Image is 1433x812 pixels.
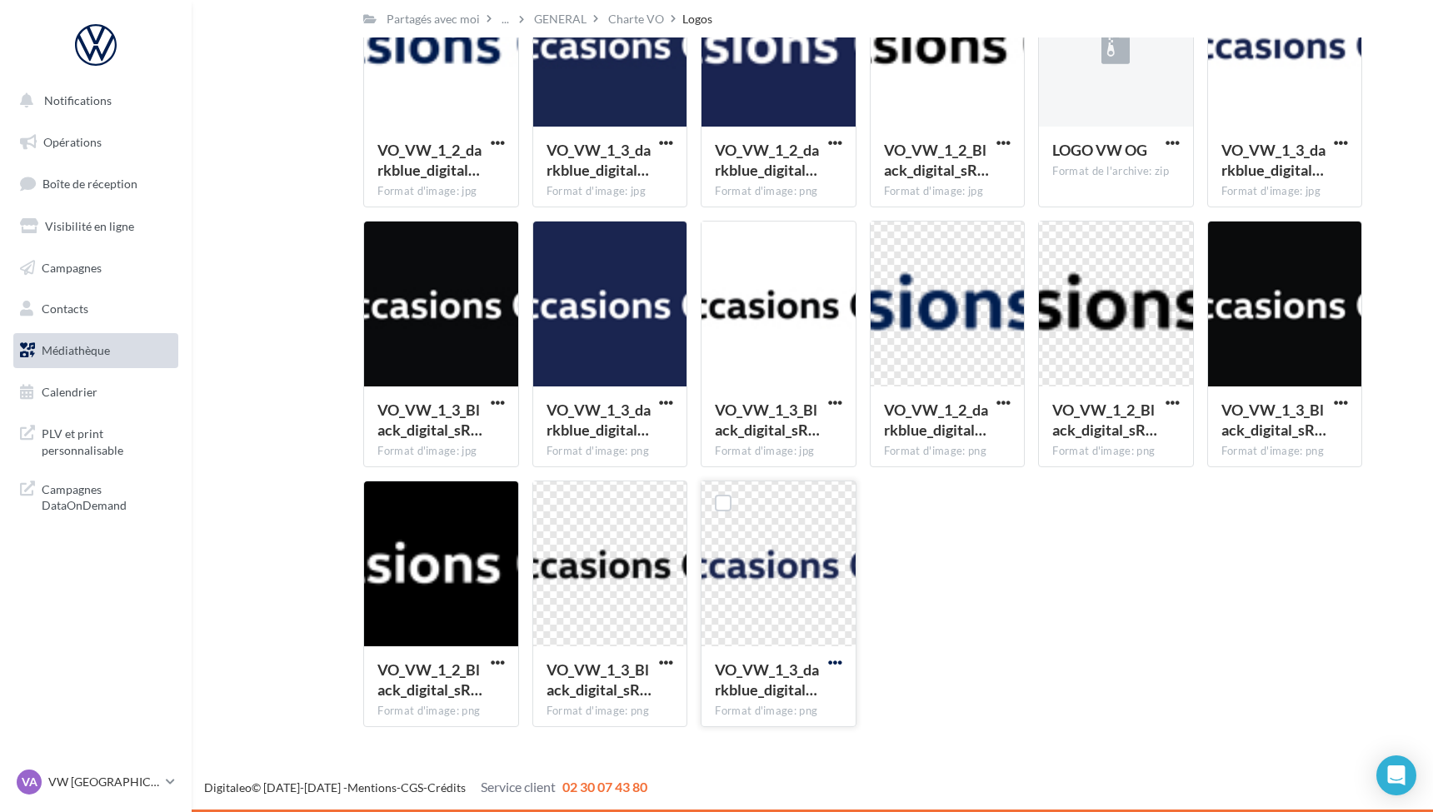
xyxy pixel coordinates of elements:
[10,125,182,160] a: Opérations
[377,660,482,699] span: VO_VW_1_2_Black_digital_sRGB_72dpi_NEG
[1052,401,1157,439] span: VO_VW_1_2_Black_digital_sRGB_72dpi_POS
[347,780,397,795] a: Mentions
[562,779,647,795] span: 02 30 07 43 80
[715,401,820,439] span: VO_VW_1_3_Black_digital_sRGB_72dpi_POS
[547,141,651,179] span: VO_VW_1_3_darkblue_digital_sRGB_72dpi_NEG
[884,184,1011,199] div: Format d'image: jpg
[42,422,172,458] span: PLV et print personnalisable
[1052,141,1147,159] span: LOGO VW OG
[45,219,134,233] span: Visibilité en ligne
[1376,755,1416,795] div: Open Intercom Messenger
[377,401,482,439] span: VO_VW_1_3_Black_digital_sRGB_72dpi_NEG
[547,444,674,459] div: Format d'image: png
[401,780,423,795] a: CGS
[481,779,556,795] span: Service client
[1052,444,1180,459] div: Format d'image: png
[10,416,182,465] a: PLV et print personnalisable
[1052,164,1180,179] div: Format de l'archive: zip
[42,301,88,316] span: Contacts
[10,471,182,521] a: Campagnes DataOnDemand
[682,11,712,27] div: Logos
[1221,444,1349,459] div: Format d'image: png
[377,704,505,719] div: Format d'image: png
[22,774,37,790] span: VA
[42,177,137,191] span: Boîte de réception
[10,291,182,326] a: Contacts
[427,780,466,795] a: Crédits
[10,209,182,244] a: Visibilité en ligne
[44,93,112,107] span: Notifications
[10,251,182,286] a: Campagnes
[42,343,110,357] span: Médiathèque
[204,780,647,795] span: © [DATE]-[DATE] - - -
[10,333,182,368] a: Médiathèque
[42,385,97,399] span: Calendrier
[48,774,159,790] p: VW [GEOGRAPHIC_DATA]
[10,83,175,118] button: Notifications
[387,11,480,27] div: Partagés avec moi
[377,444,505,459] div: Format d'image: jpg
[43,135,102,149] span: Opérations
[715,141,819,179] span: VO_VW_1_2_darkblue_digital_sRGB_72dpi_NEG
[42,260,102,274] span: Campagnes
[1221,141,1326,179] span: VO_VW_1_3_darkblue_digital_sRGB_72dpi_POS
[547,704,674,719] div: Format d'image: png
[10,166,182,202] a: Boîte de réception
[884,401,988,439] span: VO_VW_1_2_darkblue_digital_sRGB_72dpi_POS
[13,766,178,798] a: VA VW [GEOGRAPHIC_DATA]
[1221,401,1326,439] span: VO_VW_1_3_Black_digital_sRGB_72dpi_NEG
[608,11,664,27] div: Charte VO
[715,704,842,719] div: Format d'image: png
[715,184,842,199] div: Format d'image: png
[10,375,182,410] a: Calendrier
[547,660,652,699] span: VO_VW_1_3_Black_digital_sRGB_72dpi_POS
[534,11,587,27] div: GENERAL
[1221,184,1349,199] div: Format d'image: jpg
[204,780,252,795] a: Digitaleo
[377,184,505,199] div: Format d'image: jpg
[715,660,819,699] span: VO_VW_1_3_darkblue_digital_sRGB_72dpi_POS
[884,444,1011,459] div: Format d'image: png
[42,478,172,514] span: Campagnes DataOnDemand
[547,401,651,439] span: VO_VW_1_3_darkblue_digital_sRGB_72dpi_NEG
[884,141,989,179] span: VO_VW_1_2_Black_digital_sRGB_72dpi_POS
[498,7,512,31] div: ...
[715,444,842,459] div: Format d'image: jpg
[547,184,674,199] div: Format d'image: jpg
[377,141,482,179] span: VO_VW_1_2_darkblue_digital_sRGB_72dpi_POS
